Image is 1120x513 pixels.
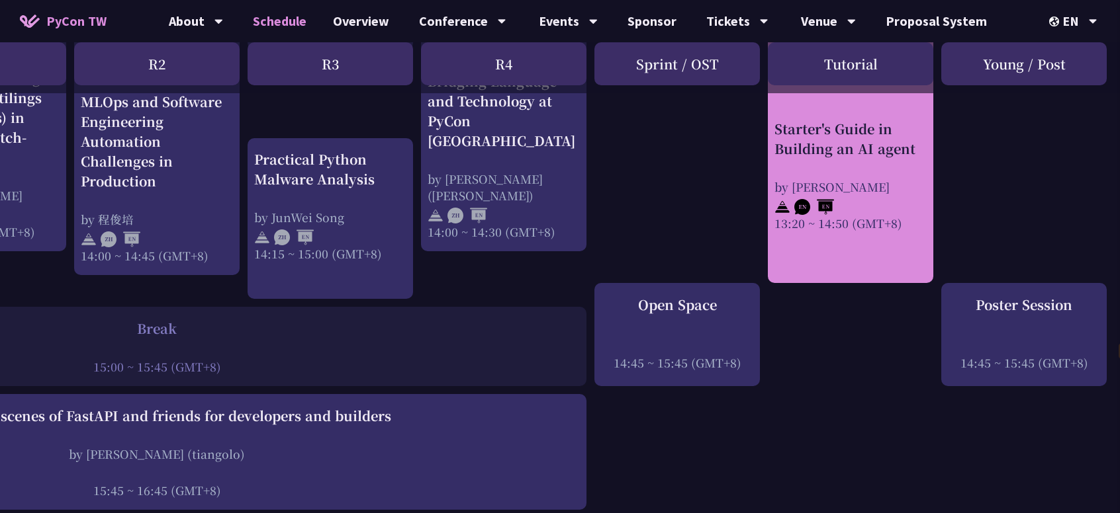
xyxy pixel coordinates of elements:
[74,42,240,85] div: R2
[768,42,933,85] div: Tutorial
[81,247,233,264] div: 14:00 ~ 14:45 (GMT+8)
[254,149,406,262] a: Practical Python Malware Analysis by JunWei Song 14:15 ~ 15:00 (GMT+8)
[774,178,927,195] div: by [PERSON_NAME]
[948,295,1100,315] div: Poster Session
[774,199,790,215] img: svg+xml;base64,PHN2ZyB4bWxucz0iaHR0cDovL3d3dy53My5vcmcvMjAwMC9zdmciIHdpZHRoPSIyNCIgaGVpZ2h0PSIyNC...
[254,149,406,189] div: Practical Python Malware Analysis
[7,5,120,38] a: PyCon TW
[428,171,580,204] div: by [PERSON_NAME] ([PERSON_NAME])
[794,199,834,215] img: ENEN.5a408d1.svg
[601,295,753,315] div: Open Space
[948,354,1100,371] div: 14:45 ~ 15:45 (GMT+8)
[20,15,40,28] img: Home icon of PyCon TW 2025
[81,231,97,247] img: svg+xml;base64,PHN2ZyB4bWxucz0iaHR0cDovL3d3dy53My5vcmcvMjAwMC9zdmciIHdpZHRoPSIyNCIgaGVpZ2h0PSIyNC...
[254,209,406,225] div: by JunWei Song
[254,229,270,245] img: svg+xml;base64,PHN2ZyB4bWxucz0iaHR0cDovL3d3dy53My5vcmcvMjAwMC9zdmciIHdpZHRoPSIyNCIgaGVpZ2h0PSIyNC...
[594,42,760,85] div: Sprint / OST
[1049,17,1062,26] img: Locale Icon
[101,231,140,247] img: ZHEN.371966e.svg
[254,245,406,262] div: 14:15 ~ 15:00 (GMT+8)
[421,42,586,85] div: R4
[601,354,753,371] div: 14:45 ~ 15:45 (GMT+8)
[601,295,753,371] a: Open Space 14:45 ~ 15:45 (GMT+8)
[81,28,233,200] a: MLOps and Software Engineering Automation Challenges in Production by 程俊培 14:00 ~ 14:45 (GMT+8)
[248,42,413,85] div: R3
[774,215,927,231] div: 13:20 ~ 14:50 (GMT+8)
[81,92,233,191] div: MLOps and Software Engineering Automation Challenges in Production
[81,211,233,227] div: by 程俊培
[46,11,107,31] span: PyCon TW
[941,42,1107,85] div: Young / Post
[274,229,314,245] img: ZHEN.371966e.svg
[428,208,443,223] img: svg+xml;base64,PHN2ZyB4bWxucz0iaHR0cDovL3d3dy53My5vcmcvMjAwMC9zdmciIHdpZHRoPSIyNCIgaGVpZ2h0PSIyNC...
[447,208,487,223] img: ZHEN.371966e.svg
[428,223,580,240] div: 14:00 ~ 14:30 (GMT+8)
[428,28,580,237] a: From Speech-to-text to AI Notebook: Bridging Language and Technology at PyCon [GEOGRAPHIC_DATA] b...
[948,295,1100,371] a: Poster Session 14:45 ~ 15:45 (GMT+8)
[774,119,927,159] div: Starter's Guide in Building an AI agent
